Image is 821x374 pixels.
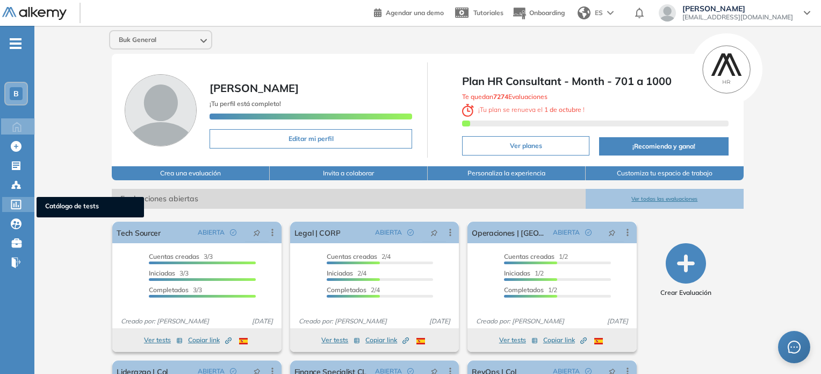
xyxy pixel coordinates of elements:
img: world [578,6,590,19]
span: pushpin [430,228,438,237]
span: 1/2 [504,252,568,260]
span: check-circle [407,229,414,236]
span: ABIERTA [375,228,402,237]
img: arrow [607,11,614,15]
span: [DATE] [425,316,455,326]
span: ¡Tu perfil está completo! [210,100,281,108]
span: Iniciadas [149,269,175,277]
button: Ver planes [462,136,589,156]
span: 2/4 [327,286,380,294]
button: Customiza tu espacio de trabajo [586,166,744,180]
button: Onboarding [512,2,565,25]
button: pushpin [600,224,624,241]
span: Completados [149,286,189,294]
span: check-circle [230,229,236,236]
span: ABIERTA [198,228,225,237]
b: 7274 [493,93,508,101]
img: Logo [2,7,67,20]
span: pushpin [608,228,616,237]
button: Invita a colaborar [270,166,428,180]
span: Iniciadas [327,269,353,277]
span: Cuentas creadas [504,252,554,260]
span: Crear Evaluación [660,288,711,298]
span: Cuentas creadas [149,252,199,260]
span: Creado por: [PERSON_NAME] [294,316,391,326]
span: [EMAIL_ADDRESS][DOMAIN_NAME] [682,13,793,22]
span: check-circle [585,229,592,236]
button: ¡Recomienda y gana! [599,137,728,156]
span: Agendar una demo [386,9,444,17]
span: pushpin [253,228,261,237]
span: Creado por: [PERSON_NAME] [472,316,568,326]
span: 3/3 [149,269,189,277]
span: Copiar link [365,335,409,345]
a: Legal | CORP [294,222,341,243]
span: ABIERTA [553,228,580,237]
span: 1/2 [504,269,544,277]
span: [DATE] [603,316,632,326]
button: pushpin [422,224,446,241]
span: Buk General [119,36,156,44]
button: Ver tests [499,334,538,347]
span: 3/3 [149,252,213,260]
span: Creado por: [PERSON_NAME] [117,316,213,326]
span: Cuentas creadas [327,252,377,260]
span: [PERSON_NAME] [210,81,299,95]
span: Tutoriales [473,9,503,17]
span: Copiar link [543,335,587,345]
img: clock-svg [462,104,474,117]
span: Plan HR Consultant - Month - 701 a 1000 [462,73,728,89]
span: Evaluaciones abiertas [112,189,586,209]
span: 2/4 [327,269,366,277]
button: Crea una evaluación [112,166,270,180]
span: 1/2 [504,286,557,294]
button: Personaliza la experiencia [428,166,586,180]
span: [PERSON_NAME] [682,4,793,13]
span: Iniciadas [504,269,530,277]
img: Foto de perfil [125,74,197,146]
button: Ver todas las evaluaciones [586,189,744,209]
span: [DATE] [248,316,277,326]
span: Catálogo de tests [45,201,135,213]
button: Ver tests [144,334,183,347]
span: ¡ Tu plan se renueva el ! [462,105,585,114]
a: Agendar una demo [374,5,444,18]
span: message [787,340,801,354]
span: Completados [504,286,544,294]
span: 3/3 [149,286,202,294]
span: Te quedan Evaluaciones [462,93,548,101]
button: Copiar link [188,334,232,347]
button: Ver tests [321,334,360,347]
button: Editar mi perfil [210,129,412,149]
button: Copiar link [543,334,587,347]
button: Copiar link [365,334,409,347]
button: pushpin [245,224,269,241]
span: ES [595,8,603,18]
img: ESP [594,338,603,344]
span: Copiar link [188,335,232,345]
span: Completados [327,286,366,294]
span: 2/4 [327,252,391,260]
span: B [13,89,19,98]
i: - [10,43,21,45]
span: Onboarding [529,9,565,17]
b: 1 de octubre [543,105,583,114]
button: Crear Evaluación [660,243,711,298]
img: ESP [239,338,248,344]
a: Operaciones | [GEOGRAPHIC_DATA] [472,222,548,243]
a: Tech Sourcer [117,222,161,243]
img: ESP [416,338,425,344]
